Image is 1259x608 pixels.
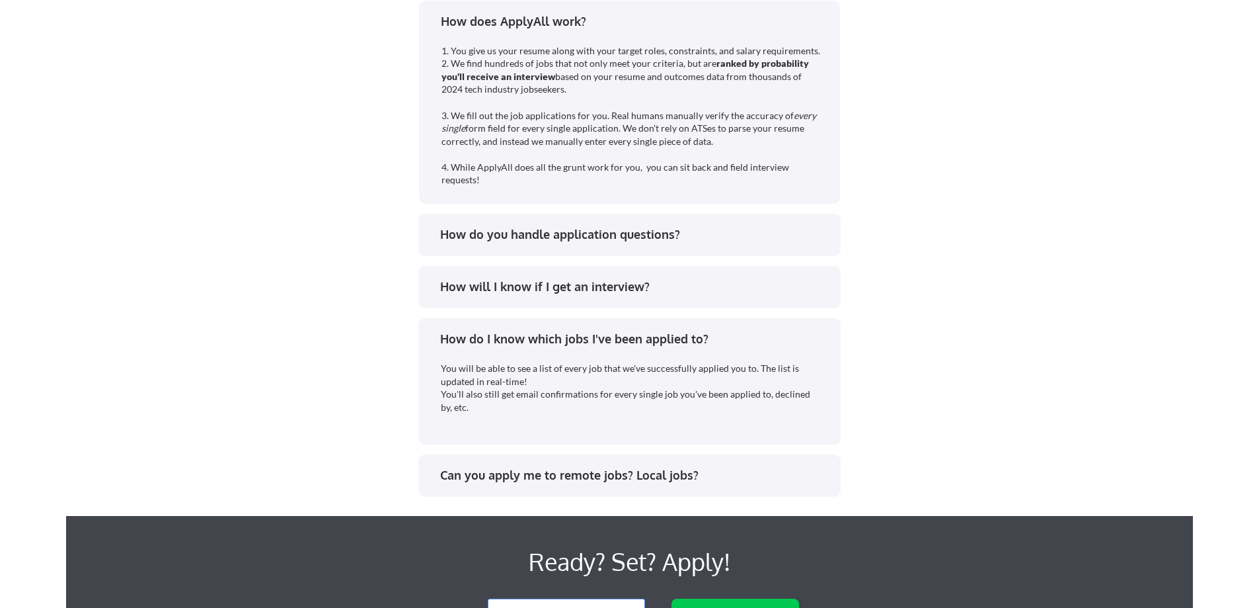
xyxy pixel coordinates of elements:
[441,13,829,30] div: How does ApplyAll work?
[251,543,1008,581] div: Ready? Set? Apply!
[441,362,820,413] div: You will be able to see a list of every job that we've successfully applied you to. The list is u...
[441,58,811,82] strong: ranked by probability you'll receive an interview
[440,226,828,243] div: How do you handle application questions?
[440,331,828,347] div: How do I know which jobs I've been applied to?
[441,44,822,187] div: 1. You give us your resume along with your target roles, constraints, and salary requirements. 2....
[440,279,828,295] div: How will I know if I get an interview?
[440,467,828,484] div: Can you apply me to remote jobs? Local jobs?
